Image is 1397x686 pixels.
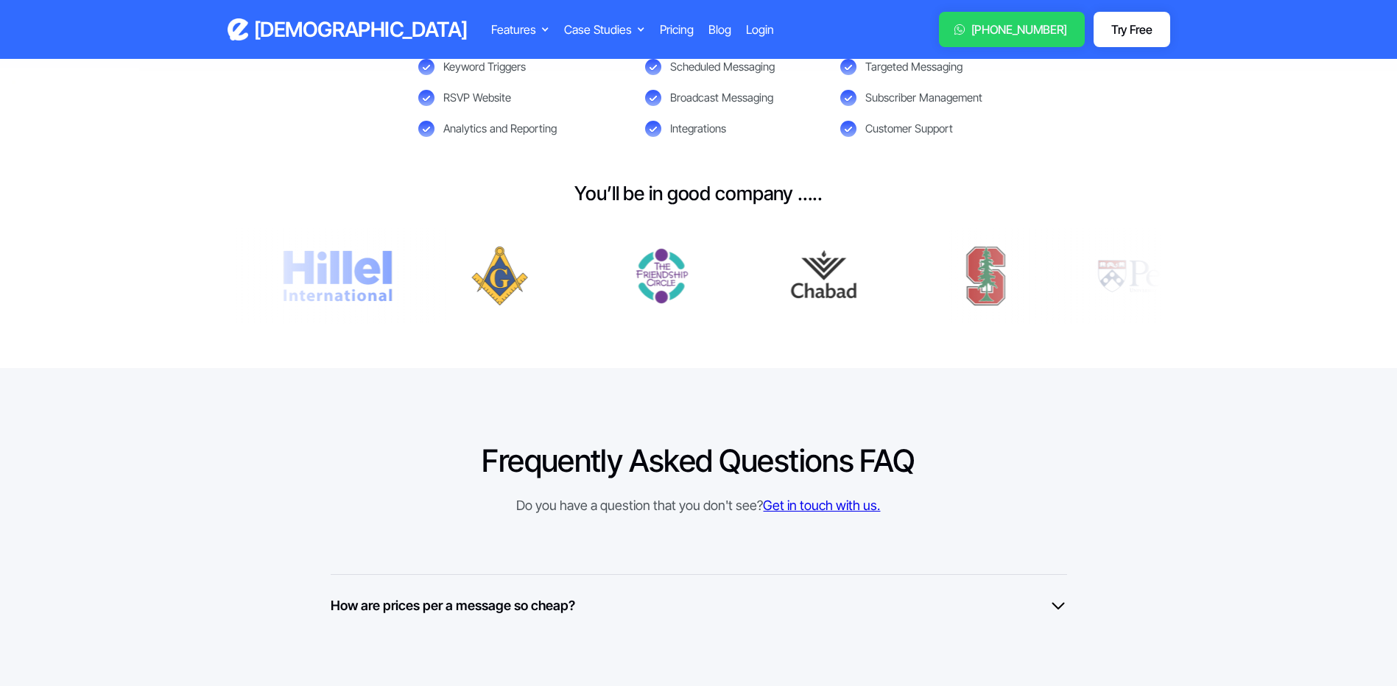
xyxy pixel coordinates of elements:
[939,12,1085,47] a: [PHONE_NUMBER]
[670,121,726,136] div: Integrations
[564,21,645,38] div: Case Studies
[491,21,549,38] div: Features
[443,60,526,74] div: Keyword Triggers
[564,21,632,38] div: Case Studies
[971,21,1068,38] div: [PHONE_NUMBER]
[331,595,575,615] h6: How are prices per a message so cheap?
[1094,12,1169,47] a: Try Free
[482,442,915,481] h2: Frequently Asked Questions FAQ
[746,21,774,38] a: Login
[254,17,468,43] h3: [DEMOGRAPHIC_DATA]
[763,498,880,513] a: Get in touch with us.
[574,181,822,206] h5: You’ll be in good company …..
[670,91,773,105] div: Broadcast Messaging
[865,121,953,136] div: Customer Support
[491,21,536,38] div: Features
[865,60,963,74] div: Targeted Messaging
[443,91,511,105] div: RSVP Website
[228,17,468,43] a: home
[443,121,557,136] div: Analytics and Reporting
[670,60,775,74] div: Scheduled Messaging
[660,21,694,38] a: Pricing
[865,91,982,105] div: Subscriber Management
[482,495,915,515] div: Do you have a question that you don't see?
[708,21,731,38] a: Blog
